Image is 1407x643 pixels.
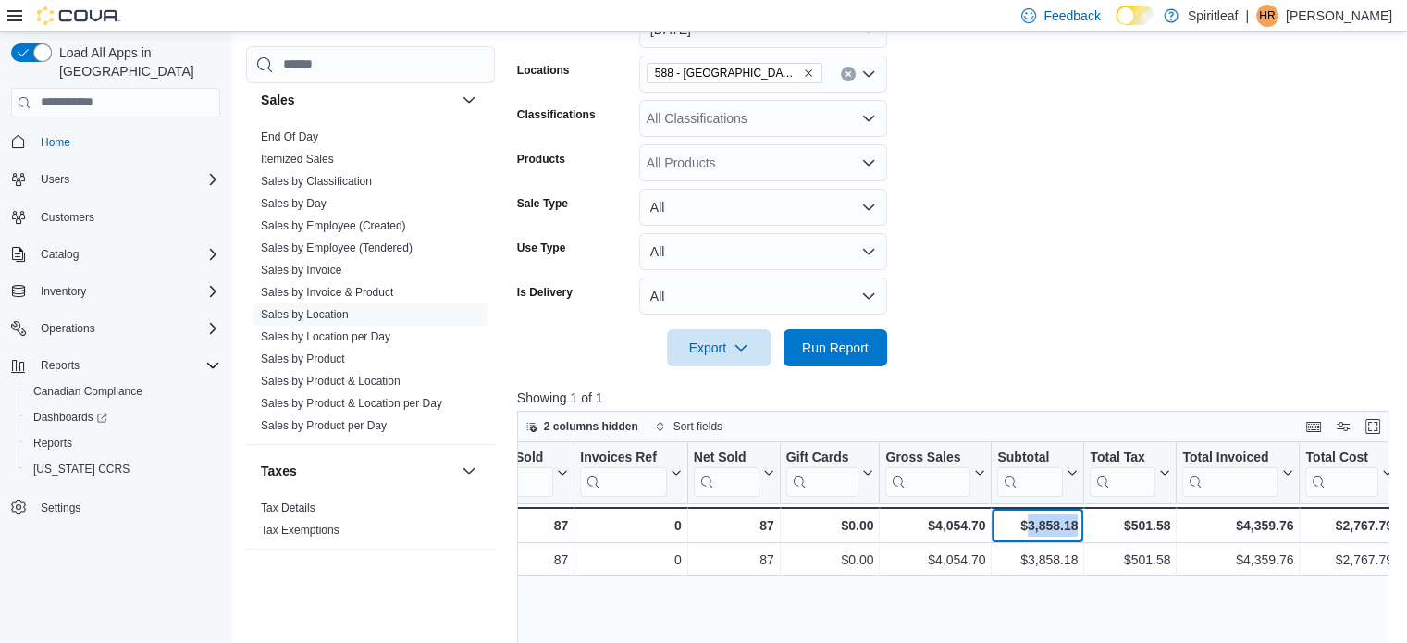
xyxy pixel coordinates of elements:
span: Sales by Product [261,352,345,366]
span: 2 columns hidden [544,419,638,434]
button: 2 columns hidden [518,415,646,438]
span: Customers [41,210,94,225]
button: Sales [458,89,480,111]
button: Operations [4,315,228,341]
div: $3,858.18 [997,549,1078,571]
a: Dashboards [19,404,228,430]
button: Enter fullscreen [1362,415,1384,438]
a: Sales by Invoice & Product [261,286,393,299]
a: Sales by Invoice [261,264,341,277]
div: Total Cost [1305,449,1377,496]
div: Subtotal [997,449,1063,496]
button: Catalog [33,243,86,266]
span: Catalog [33,243,220,266]
div: 0 [580,549,681,571]
button: Run Report [784,329,887,366]
span: Inventory [33,280,220,303]
span: Settings [41,501,80,515]
a: Sales by Employee (Created) [261,219,406,232]
a: Sales by Product & Location [261,375,401,388]
span: Sales by Employee (Created) [261,218,406,233]
p: [PERSON_NAME] [1286,5,1392,27]
button: Users [4,167,228,192]
button: Users [33,168,77,191]
button: Total Invoiced [1182,449,1293,496]
a: Sales by Location per Day [261,330,390,343]
button: [US_STATE] CCRS [19,456,228,482]
button: Inventory [33,280,93,303]
div: $4,054.70 [885,514,985,537]
div: Invoices Sold [460,449,553,496]
button: All [639,189,887,226]
span: Dashboards [26,406,220,428]
button: Inventory [4,278,228,304]
div: $501.58 [1090,549,1170,571]
span: Export [678,329,759,366]
button: Total Tax [1090,449,1170,496]
a: Sales by Product per Day [261,419,387,432]
span: Sales by Product & Location per Day [261,396,442,411]
span: 588 - Spiritleaf West Hunt Crossroads (Nepean) [647,63,822,83]
a: Sales by Classification [261,175,372,188]
div: 87 [460,549,568,571]
span: Customers [33,205,220,229]
div: $2,767.79 [1305,549,1392,571]
span: Sales by Product & Location [261,374,401,389]
a: Canadian Compliance [26,380,150,402]
span: Sales by Product per Day [261,418,387,433]
button: Sort fields [648,415,730,438]
label: Use Type [517,241,565,255]
div: Invoices Ref [580,449,666,496]
span: Feedback [1043,6,1100,25]
span: Users [41,172,69,187]
div: Taxes [246,497,495,549]
div: 87 [460,514,568,537]
div: $4,359.76 [1182,514,1293,537]
button: Operations [33,317,103,340]
p: | [1245,5,1249,27]
button: Home [4,129,228,155]
div: Net Sold [694,449,759,496]
button: Gross Sales [885,449,985,496]
span: [US_STATE] CCRS [33,462,130,476]
div: $4,359.76 [1182,549,1293,571]
span: Reports [41,358,80,373]
button: Total Cost [1305,449,1392,496]
span: HR [1259,5,1275,27]
label: Sale Type [517,196,568,211]
div: Total Tax [1090,449,1155,496]
a: Sales by Product & Location per Day [261,397,442,410]
button: Taxes [458,460,480,482]
button: Taxes [261,462,454,480]
button: Export [667,329,771,366]
span: Reports [33,354,220,377]
a: Settings [33,497,88,519]
button: Display options [1332,415,1354,438]
span: Home [33,130,220,154]
div: 0 [580,514,681,537]
button: Catalog [4,241,228,267]
span: Home [41,135,70,150]
a: Customers [33,206,102,229]
div: Invoices Ref [580,449,666,466]
div: Gross Sales [885,449,970,466]
a: Tax Exemptions [261,524,339,537]
div: Sales [246,126,495,444]
span: Operations [41,321,95,336]
div: $4,054.70 [885,549,985,571]
span: End Of Day [261,130,318,144]
span: Canadian Compliance [33,384,142,399]
img: Cova [37,6,120,25]
div: Total Cost [1305,449,1377,466]
button: Open list of options [861,67,876,81]
span: Tax Exemptions [261,523,339,538]
span: Dark Mode [1116,25,1117,26]
span: Sales by Employee (Tendered) [261,241,413,255]
button: All [639,233,887,270]
button: Net Sold [694,449,774,496]
a: Sales by Employee (Tendered) [261,241,413,254]
div: 87 [694,514,774,537]
span: 588 - [GEOGRAPHIC_DATA][PERSON_NAME] ([GEOGRAPHIC_DATA]) [655,64,799,82]
a: Sales by Product [261,352,345,365]
button: Reports [33,354,87,377]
